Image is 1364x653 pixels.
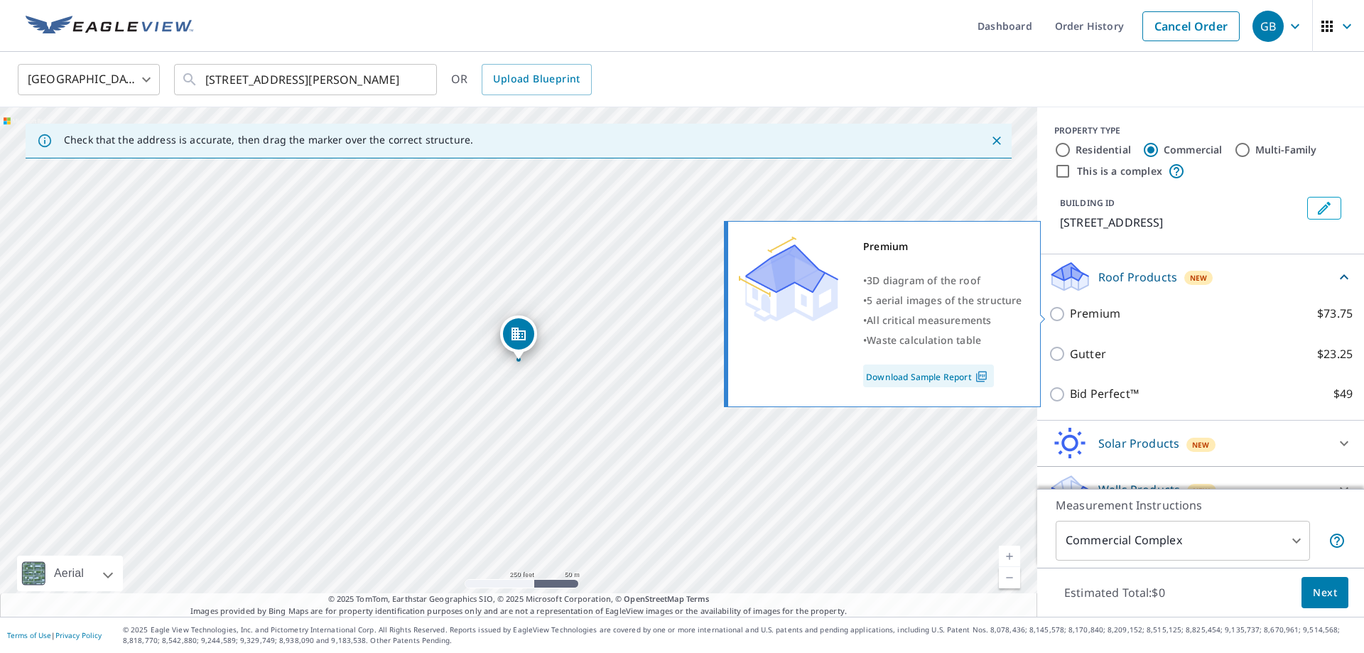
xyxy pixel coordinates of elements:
div: Roof ProductsNew [1049,260,1353,293]
a: Cancel Order [1142,11,1240,41]
a: Current Level 17, Zoom In [999,546,1020,567]
p: © 2025 Eagle View Technologies, Inc. and Pictometry International Corp. All Rights Reserved. Repo... [123,625,1357,646]
p: [STREET_ADDRESS] [1060,214,1301,231]
div: [GEOGRAPHIC_DATA] [18,60,160,99]
div: GB [1252,11,1284,42]
a: Download Sample Report [863,365,994,387]
span: 5 aerial images of the structure [867,293,1022,307]
input: Search by address or latitude-longitude [205,60,408,99]
span: All critical measurements [867,313,991,327]
span: New [1192,439,1210,450]
span: Waste calculation table [867,333,981,347]
p: Check that the address is accurate, then drag the marker over the correct structure. [64,134,473,146]
p: Roof Products [1098,269,1177,286]
div: PROPERTY TYPE [1054,124,1347,137]
button: Next [1301,577,1348,609]
div: Aerial [50,556,88,591]
a: Privacy Policy [55,630,102,640]
span: 3D diagram of the roof [867,274,980,287]
span: Next [1313,584,1337,602]
p: Bid Perfect™ [1070,385,1139,403]
div: Aerial [17,556,123,591]
p: BUILDING ID [1060,197,1115,209]
label: Residential [1076,143,1131,157]
div: Premium [863,237,1022,257]
p: Measurement Instructions [1056,497,1346,514]
div: • [863,311,1022,330]
p: Solar Products [1098,435,1179,452]
div: • [863,271,1022,291]
span: New [1193,485,1211,497]
div: Dropped pin, building 1, Commercial property, 300 W Marine View Dr Everett, WA 98201 [500,315,537,360]
label: This is a complex [1077,164,1162,178]
img: Premium [739,237,838,322]
p: | [7,631,102,639]
a: OpenStreetMap [624,593,683,604]
button: Close [987,131,1006,150]
p: $73.75 [1317,305,1353,323]
p: Walls Products [1098,481,1180,498]
div: • [863,291,1022,311]
a: Terms of Use [7,630,51,640]
span: New [1190,272,1208,284]
a: Current Level 17, Zoom Out [999,567,1020,588]
a: Terms [686,593,710,604]
button: Edit building 1 [1307,197,1341,220]
p: Estimated Total: $0 [1053,577,1176,608]
p: $49 [1333,385,1353,403]
span: Upload Blueprint [493,70,580,88]
label: Multi-Family [1255,143,1317,157]
div: OR [451,64,592,95]
a: Upload Blueprint [482,64,591,95]
p: $23.25 [1317,345,1353,363]
span: Each building may require a separate measurement report; if so, your account will be billed per r... [1328,532,1346,549]
p: Gutter [1070,345,1106,363]
img: Pdf Icon [972,370,991,383]
img: EV Logo [26,16,193,37]
div: • [863,330,1022,350]
div: Commercial Complex [1056,521,1310,561]
span: © 2025 TomTom, Earthstar Geographics SIO, © 2025 Microsoft Corporation, © [328,593,710,605]
label: Commercial [1164,143,1223,157]
div: Walls ProductsNew [1049,473,1353,507]
p: Premium [1070,305,1120,323]
div: Solar ProductsNew [1049,426,1353,460]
